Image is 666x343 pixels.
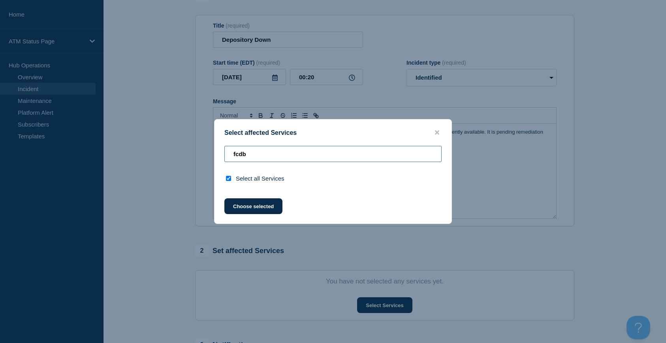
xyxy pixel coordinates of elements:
button: Choose selected [224,198,282,214]
button: close button [433,129,442,136]
input: Search [224,146,442,162]
span: Select all Services [236,175,284,182]
div: Select affected Services [214,129,452,136]
input: select all checkbox [226,176,231,181]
